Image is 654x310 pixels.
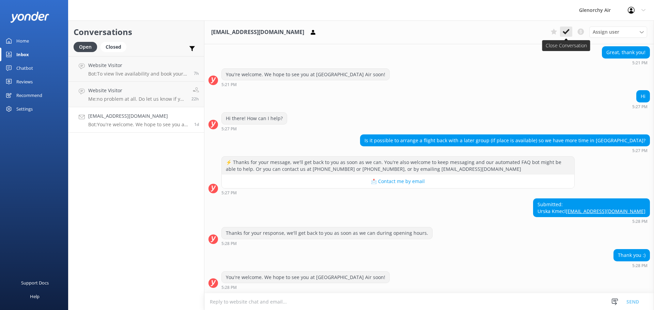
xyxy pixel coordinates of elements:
div: Hi [637,91,650,102]
a: Open [74,43,100,50]
div: Sep 21 2025 05:28pm (UTC +12:00) Pacific/Auckland [221,285,390,290]
div: Support Docs [21,276,49,290]
div: Sep 21 2025 05:27pm (UTC +12:00) Pacific/Auckland [360,148,650,153]
div: Hi there! How can I help? [222,113,287,124]
div: Open [74,42,97,52]
strong: 5:27 PM [221,127,237,131]
div: Closed [100,42,126,52]
strong: 5:28 PM [632,264,648,268]
p: Me: no problem at all. Do let us know if you haven't received the confirmation email. [88,96,186,102]
div: Sep 21 2025 05:21pm (UTC +12:00) Pacific/Auckland [602,60,650,65]
span: Sep 22 2025 04:36pm (UTC +12:00) Pacific/Auckland [191,96,199,102]
span: Sep 23 2025 07:21am (UTC +12:00) Pacific/Auckland [194,70,199,76]
button: 📩 Contact me by email [222,175,574,188]
span: Sep 21 2025 05:28pm (UTC +12:00) Pacific/Auckland [194,121,199,127]
div: Is it possible to arrange a flight back with a later group (if place is available) so we have mor... [360,135,650,146]
div: Sep 21 2025 05:27pm (UTC +12:00) Pacific/Auckland [221,190,575,195]
h2: Conversations [74,26,199,38]
h4: [EMAIL_ADDRESS][DOMAIN_NAME] [88,112,189,120]
span: Assign user [593,28,619,36]
div: Chatbot [16,61,33,75]
strong: 5:27 PM [632,149,648,153]
div: Sep 21 2025 05:27pm (UTC +12:00) Pacific/Auckland [221,126,287,131]
h3: [EMAIL_ADDRESS][DOMAIN_NAME] [211,28,304,37]
strong: 5:21 PM [632,61,648,65]
div: Sep 21 2025 05:27pm (UTC +12:00) Pacific/Auckland [632,104,650,109]
div: Reviews [16,75,33,88]
p: Bot: You're welcome. We hope to see you at [GEOGRAPHIC_DATA] Air soon! [88,121,189,128]
div: Sep 21 2025 05:28pm (UTC +12:00) Pacific/Auckland [533,219,650,224]
a: [EMAIL_ADDRESS][DOMAIN_NAME] [566,208,645,214]
strong: 5:21 PM [221,83,237,87]
strong: 5:28 PM [221,242,237,246]
strong: 5:27 PM [632,105,648,109]
img: yonder-white-logo.png [10,12,49,23]
strong: 5:27 PM [221,191,237,195]
a: [EMAIL_ADDRESS][DOMAIN_NAME]Bot:You're welcome. We hope to see you at [GEOGRAPHIC_DATA] Air soon!1d [68,107,204,133]
div: Assign User [589,27,647,37]
strong: 5:28 PM [632,219,648,224]
div: Thanks for your response, we'll get back to you as soon as we can during opening hours. [222,227,432,239]
div: ⚡ Thanks for your message, we'll get back to you as soon as we can. You're also welcome to keep m... [222,157,574,175]
a: Website VisitorMe:no problem at all. Do let us know if you haven't received the confirmation emai... [68,82,204,107]
div: Inbox [16,48,29,61]
div: Submitted: Urska Kmecl [533,199,650,217]
div: Help [30,290,40,303]
div: You're welcome. We hope to see you at [GEOGRAPHIC_DATA] Air soon! [222,69,389,80]
a: Closed [100,43,130,50]
p: Bot: To view live availability and book your experience, please visit [URL][DOMAIN_NAME]. [88,71,189,77]
strong: 5:28 PM [221,285,237,290]
div: Sep 21 2025 05:28pm (UTC +12:00) Pacific/Auckland [221,241,433,246]
div: Great, thank you! [602,47,650,58]
h4: Website Visitor [88,62,189,69]
div: Settings [16,102,33,116]
div: Recommend [16,88,42,102]
h4: Website Visitor [88,87,186,94]
div: Sep 21 2025 05:21pm (UTC +12:00) Pacific/Auckland [221,82,390,87]
div: Thank you :) [614,249,650,261]
div: Home [16,34,29,48]
div: Sep 21 2025 05:28pm (UTC +12:00) Pacific/Auckland [613,263,650,268]
a: Website VisitorBot:To view live availability and book your experience, please visit [URL][DOMAIN_... [68,56,204,82]
div: You're welcome. We hope to see you at [GEOGRAPHIC_DATA] Air soon! [222,272,389,283]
